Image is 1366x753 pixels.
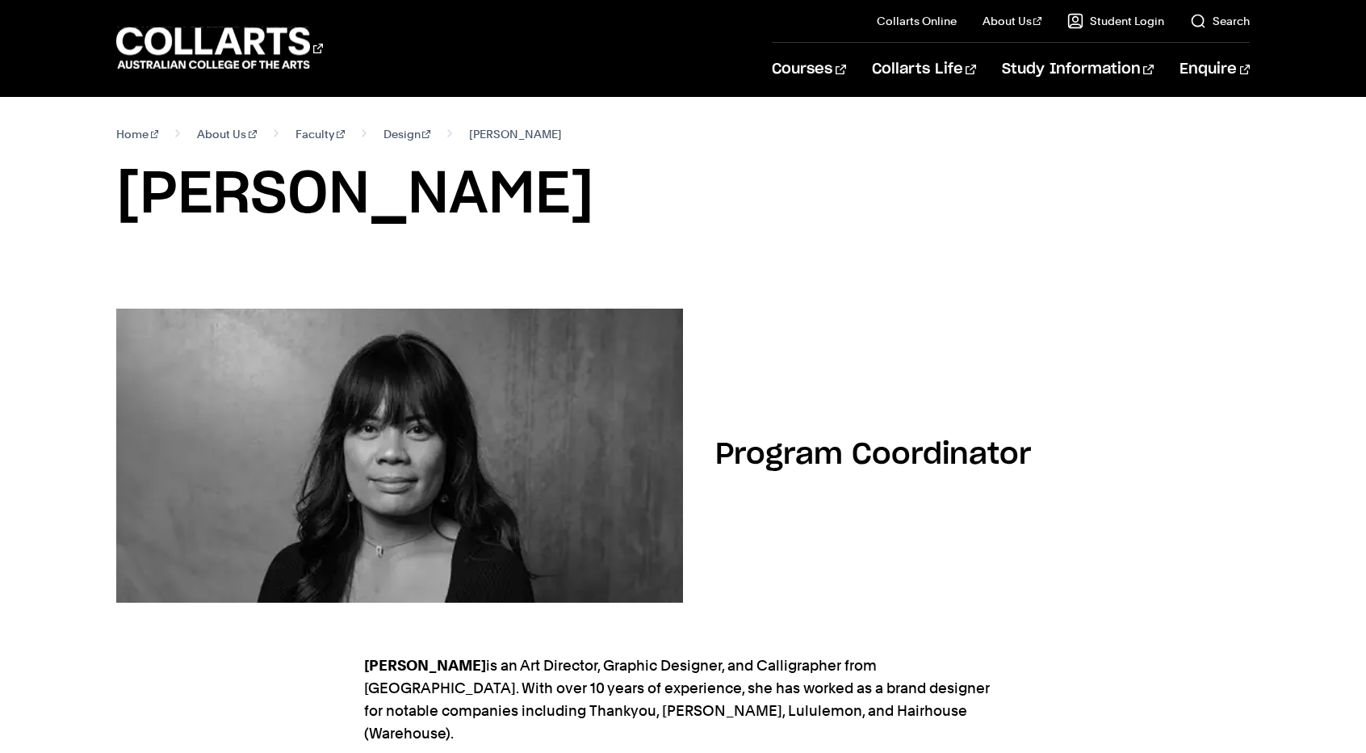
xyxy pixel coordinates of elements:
[383,123,431,145] a: Design
[715,440,1031,469] h2: Program Coordinator
[1002,43,1154,96] a: Study Information
[364,657,486,674] strong: [PERSON_NAME]
[469,123,562,145] span: [PERSON_NAME]
[1190,13,1250,29] a: Search
[872,43,976,96] a: Collarts Life
[197,123,257,145] a: About Us
[364,654,1002,745] p: is an Art Director, Graphic Designer, and Calligrapher from [GEOGRAPHIC_DATA]. With over 10 years...
[877,13,957,29] a: Collarts Online
[116,123,159,145] a: Home
[116,158,1250,231] h1: [PERSON_NAME]
[772,43,845,96] a: Courses
[295,123,345,145] a: Faculty
[1180,43,1250,96] a: Enquire
[1067,13,1164,29] a: Student Login
[983,13,1042,29] a: About Us
[116,25,323,71] div: Go to homepage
